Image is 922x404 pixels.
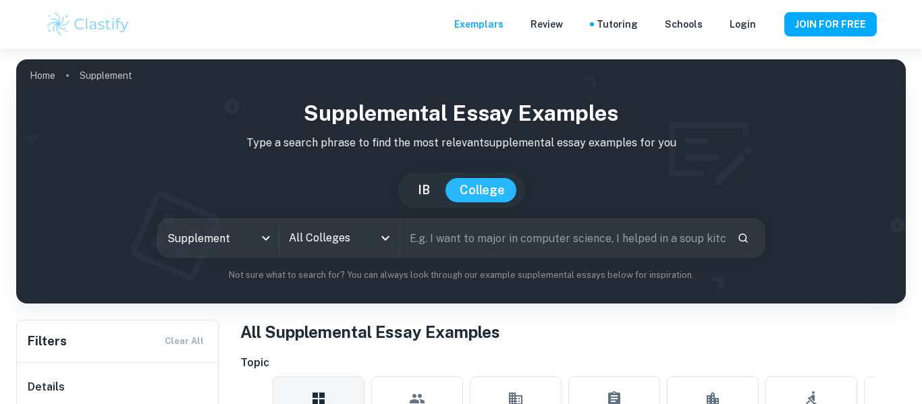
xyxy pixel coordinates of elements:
a: Login [730,17,756,32]
a: Home [30,66,55,85]
h6: Filters [28,332,67,351]
button: Help and Feedback [767,21,774,28]
button: JOIN FOR FREE [784,12,877,36]
h1: All Supplemental Essay Examples [240,320,906,344]
p: Review [531,17,563,32]
p: Not sure what to search for? You can always look through our example supplemental essays below fo... [27,268,895,282]
p: Supplement [80,68,132,83]
a: Tutoring [597,17,638,32]
h6: Topic [240,355,906,371]
h6: Details [28,379,209,395]
img: Clastify logo [45,11,131,38]
a: Schools [665,17,703,32]
button: College [446,178,518,202]
button: IB [404,178,443,202]
h1: Supplemental Essay Examples [27,97,895,129]
p: Exemplars [454,17,504,32]
button: Search [732,227,755,250]
div: Supplement [158,219,279,257]
p: Type a search phrase to find the most relevant supplemental essay examples for you [27,135,895,151]
img: profile cover [16,59,906,304]
button: Open [376,229,395,248]
input: E.g. I want to major in computer science, I helped in a soup kitchen, I want to join the debate t... [400,219,726,257]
